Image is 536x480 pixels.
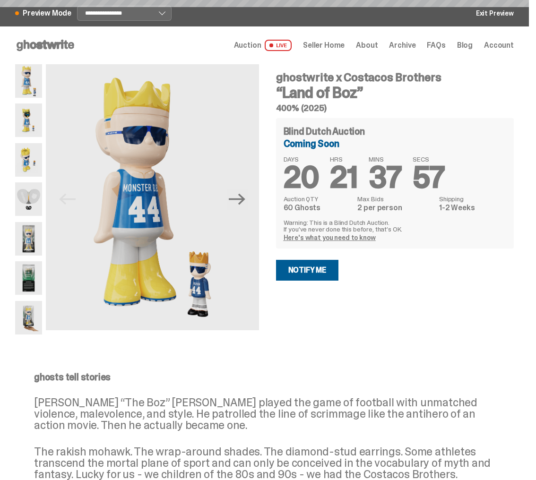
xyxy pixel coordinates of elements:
[413,156,445,163] span: SECS
[427,42,445,49] a: FAQs
[15,64,42,98] img: Land_of_Boz_Hero_21.png
[439,196,506,202] dt: Shipping
[15,261,42,295] img: Land_of_Boz_Hero_23.png
[15,222,42,256] img: Land_of_Boz_Hero_22.png
[439,204,506,212] dd: 1-2 Weeks
[234,40,292,51] a: Auction LIVE
[46,64,259,330] img: Land_of_Boz_Hero_21.png
[284,204,352,212] dd: 60 Ghosts
[457,42,473,49] a: Blog
[413,158,445,197] span: 57
[15,103,42,137] img: Land_of_Boz_Media_Gallery_8.png
[357,204,433,212] dd: 2 per person
[284,233,376,242] a: Here's what you need to know
[276,85,514,100] h3: “Land of Boz”
[284,219,507,232] p: Warning: This is a Blind Dutch Auction. If you’ve never done this before, that’s OK.
[330,156,357,163] span: HRS
[303,42,345,49] a: Seller Home
[356,42,378,49] a: About
[357,196,433,202] dt: Max Bids
[265,40,292,51] span: LIVE
[284,156,319,163] span: DAYS
[369,156,401,163] span: MINS
[15,143,42,177] img: Land_of_Boz_Media_Gallery_7.png
[23,9,71,17] span: Preview Mode
[234,42,261,49] span: Auction
[15,182,42,216] img: Land_of_Boz_Media_Gallery_5.png
[34,397,495,431] p: [PERSON_NAME] “The Boz” [PERSON_NAME] played the game of football with unmatched violence, malevo...
[330,158,357,197] span: 21
[227,189,248,210] button: Next
[34,446,495,480] p: The rakish mohawk. The wrap-around shades. The diamond-stud earrings. Some athletes transcend the...
[276,260,339,281] a: Notify Me
[15,301,42,334] img: Land_of_Boz_Media_Gallery_16.png
[476,10,514,17] a: Exit Preview
[284,139,507,148] div: Coming Soon
[284,127,365,136] h4: Blind Dutch Auction
[369,158,401,197] span: 37
[389,42,415,49] a: Archive
[284,196,352,202] dt: Auction QTY
[276,72,514,83] h4: ghostwrite x Costacos Brothers
[276,104,514,112] h5: 400% (2025)
[34,372,495,382] p: ghosts tell stories
[284,158,319,197] span: 20
[484,42,514,49] a: Account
